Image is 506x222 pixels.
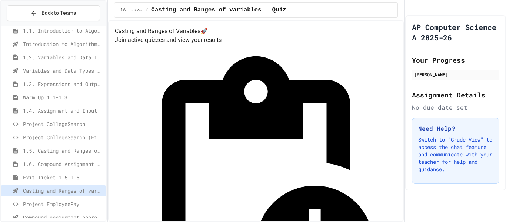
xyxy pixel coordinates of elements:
[23,133,103,141] span: Project CollegeSearch (File Input)
[23,187,103,195] span: Casting and Ranges of variables - Quiz
[23,120,103,128] span: Project CollegeSearch
[412,90,499,100] h2: Assignment Details
[23,40,103,48] span: Introduction to Algorithms, Programming, and Compilers
[7,5,100,21] button: Back to Teams
[23,213,103,221] span: Compound assignment operators - Quiz
[23,93,103,101] span: Warm Up 1.1-1.3
[23,107,103,115] span: 1.4. Assignment and Input
[23,27,103,34] span: 1.1. Introduction to Algorithms, Programming, and Compilers
[418,136,493,173] p: Switch to "Grade View" to access the chat feature and communicate with your teacher for help and ...
[23,53,103,61] span: 1.2. Variables and Data Types
[414,71,497,78] div: [PERSON_NAME]
[23,67,103,74] span: Variables and Data Types - Quiz
[23,80,103,88] span: 1.3. Expressions and Output
[412,55,499,65] h2: Your Progress
[41,9,76,17] span: Back to Teams
[23,173,103,181] span: Exit Ticket 1.5-1.6
[23,200,103,208] span: Project EmployeePay
[120,7,143,13] span: 1A. Java Basics
[146,7,148,13] span: /
[115,36,397,44] p: Join active quizzes and view your results
[418,124,493,133] h3: Need Help?
[151,6,286,14] span: Casting and Ranges of variables - Quiz
[412,22,499,43] h1: AP Computer Science A 2025-26
[23,160,103,168] span: 1.6. Compound Assignment Operators
[23,147,103,155] span: 1.5. Casting and Ranges of Values
[412,103,499,112] div: No due date set
[115,27,397,36] h4: Casting and Ranges of Variables 🚀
